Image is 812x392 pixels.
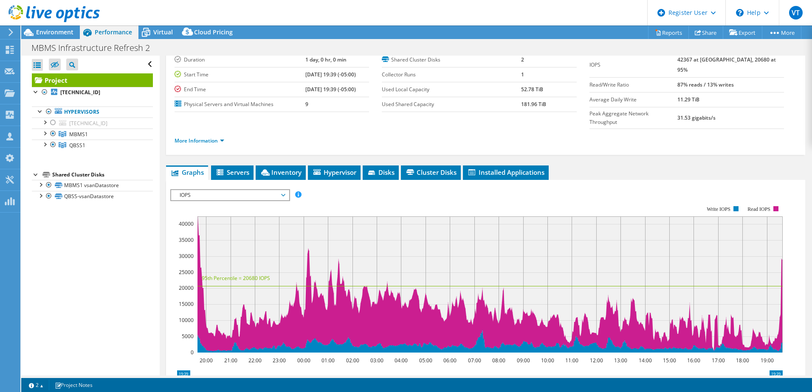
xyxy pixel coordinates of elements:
text: 20:00 [199,357,212,364]
label: IOPS [589,61,678,69]
text: 15000 [179,300,194,308]
text: 22:00 [248,357,261,364]
a: Project [32,73,153,87]
label: Start Time [175,70,305,79]
a: MBMS1 [32,129,153,140]
b: 9 [305,101,308,108]
b: 11.29 TiB [677,96,699,103]
b: 2 [521,56,524,63]
text: 20000 [179,284,194,291]
text: Write IOPS [707,206,730,212]
label: Shared Cluster Disks [382,56,521,64]
text: 0 [191,349,194,356]
text: 07:00 [468,357,481,364]
text: 95th Percentile = 20680 IOPS [202,274,270,282]
h1: MBMS Infrastructure Refresh 2 [28,43,163,53]
span: IOPS [175,190,285,200]
text: 35000 [179,236,194,244]
text: 5000 [182,333,194,340]
label: Collector Runs [382,70,521,79]
text: 23:00 [272,357,285,364]
b: 52.78 TiB [521,86,543,93]
label: Read/Write Ratio [589,81,678,89]
text: 10000 [179,316,194,324]
a: [TECHNICAL_ID] [32,118,153,129]
span: Inventory [260,168,302,176]
label: Used Local Capacity [382,85,521,94]
text: 40000 [179,220,194,227]
text: 10:00 [541,357,554,364]
a: 2 [23,380,49,390]
b: 87% reads / 13% writes [677,81,734,88]
a: Project Notes [49,380,99,390]
a: More Information [175,137,224,144]
label: Used Shared Capacity [382,100,521,109]
span: Disks [367,168,395,176]
text: 08:00 [492,357,505,364]
span: Performance [95,28,132,36]
label: Duration [175,56,305,64]
b: 42367 at [GEOGRAPHIC_DATA], 20680 at 95% [677,56,776,73]
text: 00:00 [297,357,310,364]
text: 12:00 [589,357,603,364]
span: Virtual [153,28,173,36]
text: Read IOPS [747,206,770,212]
span: Graphs [170,168,204,176]
text: 05:00 [419,357,432,364]
text: 14:00 [638,357,651,364]
text: 02:00 [346,357,359,364]
label: Average Daily Write [589,95,678,104]
b: 1 day, 0 hr, 0 min [305,56,347,63]
label: End Time [175,85,305,94]
text: 25000 [179,269,194,276]
span: VT [789,6,803,20]
b: [DATE] 19:39 (-05:00) [305,71,356,78]
span: Servers [215,168,249,176]
text: 16:00 [687,357,700,364]
a: Share [688,26,723,39]
text: 21:00 [224,357,237,364]
label: Physical Servers and Virtual Machines [175,100,305,109]
b: 31.53 gigabits/s [677,114,716,121]
span: MBMS1 [69,131,88,138]
span: QBSS1 [69,142,85,149]
a: MBMS1 vsanDatastore [32,180,153,191]
text: 30000 [179,252,194,260]
a: QBSS1 [32,140,153,151]
text: 03:00 [370,357,383,364]
text: 17:00 [711,357,725,364]
a: Reports [648,26,689,39]
a: Export [723,26,762,39]
text: 18:00 [736,357,749,364]
b: 181.96 TiB [521,101,546,108]
b: [TECHNICAL_ID] [60,89,100,96]
text: 15:00 [663,357,676,364]
text: 06:00 [443,357,456,364]
label: Peak Aggregate Network Throughput [589,109,678,126]
span: Installed Applications [467,168,544,176]
a: [TECHNICAL_ID] [32,87,153,98]
b: 1 [521,71,524,78]
a: More [762,26,801,39]
svg: \n [736,9,744,17]
span: Environment [36,28,73,36]
div: Shared Cluster Disks [52,170,153,180]
span: Hypervisor [312,168,356,176]
span: Cloud Pricing [194,28,233,36]
text: 04:00 [394,357,407,364]
text: 13:00 [614,357,627,364]
text: 01:00 [321,357,334,364]
text: 11:00 [565,357,578,364]
text: 09:00 [516,357,530,364]
b: [DATE] 19:39 (-05:00) [305,86,356,93]
text: 19:00 [760,357,773,364]
span: Cluster Disks [405,168,457,176]
a: QBSS-vsanDatastore [32,191,153,202]
span: [TECHNICAL_ID] [69,120,107,127]
a: Hypervisors [32,106,153,118]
